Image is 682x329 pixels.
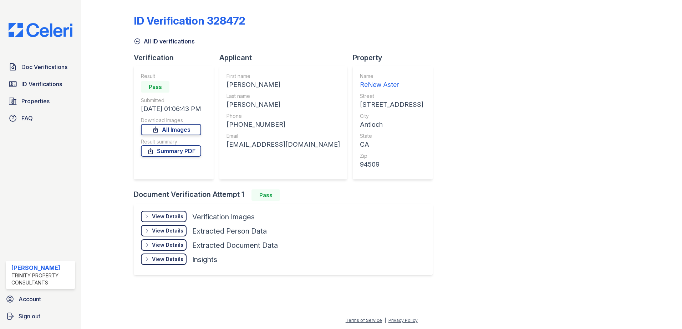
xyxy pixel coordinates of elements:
div: Applicant [219,53,353,63]
div: State [360,132,423,140]
a: Terms of Service [346,318,382,323]
div: [PERSON_NAME] [227,100,340,110]
a: Name ReNew Aster [360,73,423,90]
div: ReNew Aster [360,80,423,90]
div: Property [353,53,438,63]
div: | [385,318,386,323]
div: [PHONE_NUMBER] [227,120,340,130]
span: Properties [21,97,50,105]
div: [STREET_ADDRESS] [360,100,423,110]
div: Extracted Document Data [192,240,278,250]
div: Download Images [141,117,201,124]
div: Result summary [141,138,201,145]
div: Document Verification Attempt 1 [134,189,438,201]
span: Account [19,295,41,303]
div: Verification Images [192,212,255,222]
div: Result [141,73,201,80]
div: Pass [251,189,280,201]
div: CA [360,140,423,150]
a: All ID verifications [134,37,195,46]
div: Pass [141,81,169,93]
div: Extracted Person Data [192,226,267,236]
div: [PERSON_NAME] [227,80,340,90]
div: 94509 [360,160,423,169]
div: Verification [134,53,219,63]
img: CE_Logo_Blue-a8612792a0a2168367f1c8372b55b34899dd931a85d93a1a3d3e32e68fde9ad4.png [3,23,78,37]
span: ID Verifications [21,80,62,88]
div: [DATE] 01:06:43 PM [141,104,201,114]
div: First name [227,73,340,80]
a: Properties [6,94,75,108]
div: Trinity Property Consultants [11,272,72,286]
a: FAQ [6,111,75,125]
div: Last name [227,93,340,100]
a: All Images [141,124,201,135]
a: Account [3,292,78,306]
div: [PERSON_NAME] [11,263,72,272]
a: ID Verifications [6,77,75,91]
div: View Details [152,256,183,263]
a: Summary PDF [141,145,201,157]
div: View Details [152,213,183,220]
div: City [360,113,423,120]
div: View Details [152,241,183,249]
div: View Details [152,227,183,234]
div: Email [227,132,340,140]
div: Street [360,93,423,100]
div: ID Verification 328472 [134,14,245,27]
div: Antioch [360,120,423,130]
span: FAQ [21,114,33,122]
a: Sign out [3,309,78,323]
div: Zip [360,152,423,160]
div: Phone [227,113,340,120]
div: Insights [192,255,217,265]
div: Submitted [141,97,201,104]
div: [EMAIL_ADDRESS][DOMAIN_NAME] [227,140,340,150]
a: Doc Verifications [6,60,75,74]
div: Name [360,73,423,80]
span: Sign out [19,312,40,320]
span: Doc Verifications [21,63,67,71]
a: Privacy Policy [388,318,418,323]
